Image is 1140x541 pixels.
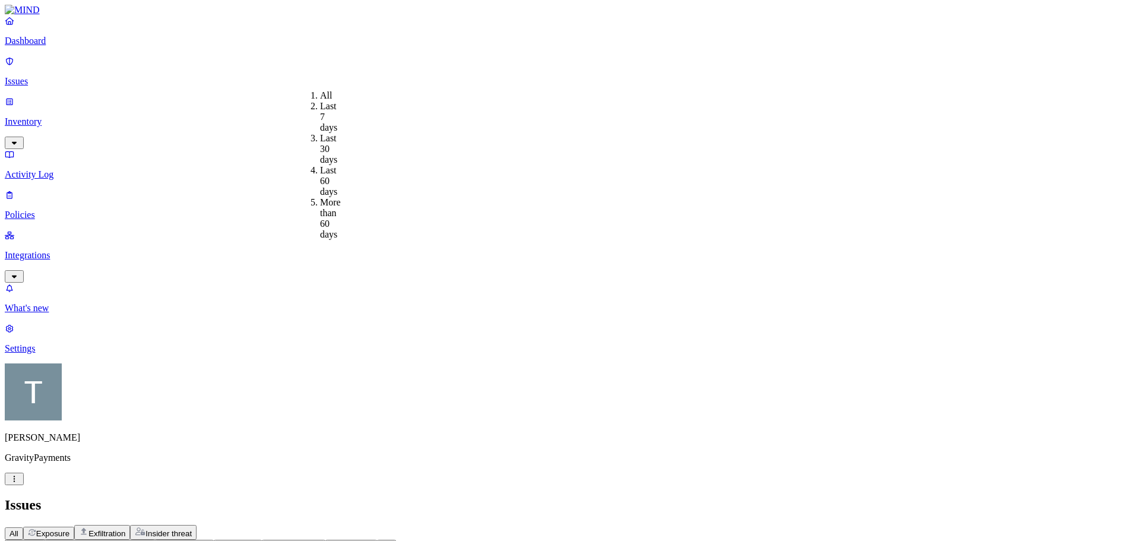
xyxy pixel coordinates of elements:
h2: Issues [5,497,1135,513]
a: Issues [5,56,1135,87]
a: Dashboard [5,15,1135,46]
p: Policies [5,210,1135,220]
p: [PERSON_NAME] [5,432,1135,443]
img: Tim Rasmussen [5,363,62,420]
p: GravityPayments [5,453,1135,463]
p: Activity Log [5,169,1135,180]
p: Dashboard [5,36,1135,46]
a: Policies [5,189,1135,220]
p: What's new [5,303,1135,314]
span: Exposure [36,529,69,538]
a: Inventory [5,96,1135,147]
p: Settings [5,343,1135,354]
span: Exfiltration [88,529,125,538]
a: What's new [5,283,1135,314]
a: MIND [5,5,1135,15]
a: Activity Log [5,149,1135,180]
a: Integrations [5,230,1135,281]
p: Issues [5,76,1135,87]
a: Settings [5,323,1135,354]
span: Insider threat [145,529,192,538]
img: MIND [5,5,40,15]
p: Integrations [5,250,1135,261]
p: Inventory [5,116,1135,127]
span: All [9,529,18,538]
